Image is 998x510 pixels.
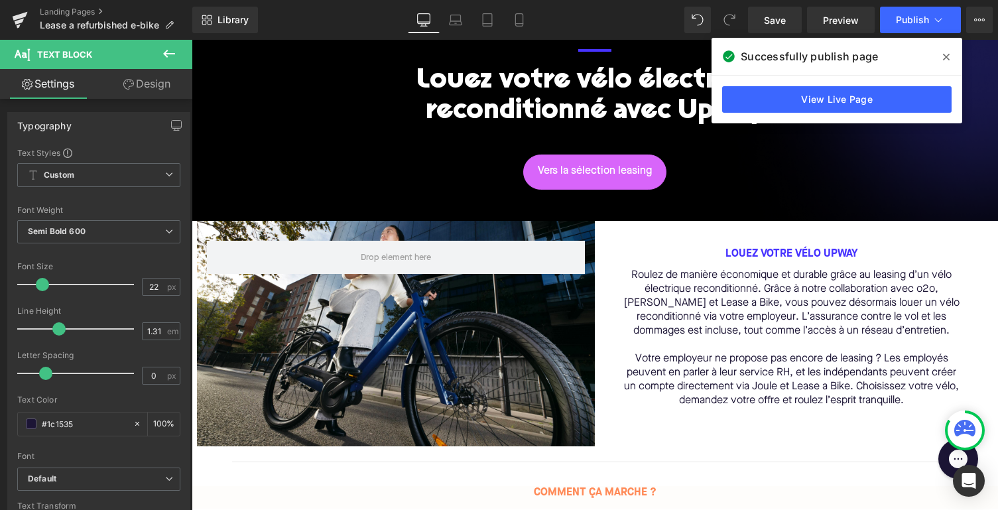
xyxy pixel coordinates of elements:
[440,7,471,33] a: Laptop
[503,7,535,33] a: Mobile
[880,7,961,33] button: Publish
[42,416,127,431] input: Color
[896,15,929,25] span: Publish
[17,351,180,360] div: Letter Spacing
[148,413,180,436] div: %
[953,465,985,497] div: Open Intercom Messenger
[764,13,786,27] span: Save
[684,7,711,33] button: Undo
[192,7,258,33] a: New Library
[17,206,180,215] div: Font Weight
[534,209,666,220] b: Louez votre vélo Upway
[430,312,770,368] p: Votre employeur ne propose pas encore de leasing ? Les employés peuvent en parler à leur service ...
[28,226,86,236] b: Semi Bold 600
[740,395,793,444] iframe: Gorgias live chat messenger
[807,7,875,33] a: Preview
[17,306,180,316] div: Line Height
[17,113,72,131] div: Typography
[722,86,952,113] a: View Live Page
[40,7,192,17] a: Landing Pages
[40,20,159,31] span: Lease a refurbished e-bike
[17,452,180,461] div: Font
[218,14,249,26] span: Library
[408,7,440,33] a: Desktop
[167,283,178,291] span: px
[28,474,56,485] i: Default
[167,371,178,380] span: px
[167,327,178,336] span: em
[332,115,475,150] a: Vers la sélection leasing
[44,170,74,181] b: Custom
[716,7,743,33] button: Redo
[430,229,770,298] p: Roulez de manière économique et durable grâce au leasing d’un vélo électrique reconditionné. Grâc...
[99,69,195,99] a: Design
[823,13,859,27] span: Preview
[346,125,460,139] span: Vers la sélection leasing
[966,7,993,33] button: More
[17,395,180,405] div: Text Color
[148,27,658,88] h1: Louez votre vélo électrique reconditionné avec Upway
[37,49,92,60] span: Text Block
[342,448,465,458] b: Comment ça marche ?
[17,262,180,271] div: Font Size
[17,147,180,158] div: Text Styles
[741,48,878,64] span: Successfully publish page
[471,7,503,33] a: Tablet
